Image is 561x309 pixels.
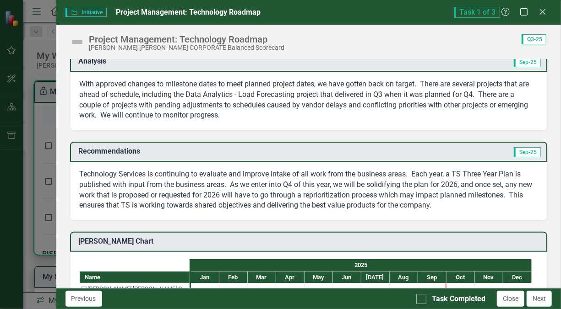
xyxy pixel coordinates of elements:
div: 2025 [191,259,532,271]
span: Sep-25 [514,147,541,157]
h3: Analysis [79,57,310,65]
span: Initiative [65,8,107,17]
div: Name [80,272,190,283]
span: Sep-25 [514,57,541,67]
div: Apr [276,272,305,283]
p: With approved changes to milestone dates to meet planned project dates, we have gotten back on ta... [80,79,538,121]
div: May [305,272,333,283]
div: Oct [447,272,475,283]
span: Q3-25 [522,34,546,44]
div: Santee Cooper CORPORATE Balanced Scorecard [80,283,190,295]
div: Aug [390,272,418,283]
div: Jan [191,272,219,283]
div: Project Management: Technology Roadmap [89,34,285,44]
button: Previous [65,291,102,307]
div: Sep [418,272,447,283]
button: Close [497,291,524,307]
h3: Recommendations [79,147,398,155]
span: Project Management: Technology Roadmap [116,8,261,16]
p: Technology Services is continuing to evaluate and improve intake of all work from the business ar... [80,169,538,211]
div: Jul [361,272,390,283]
div: Jun [333,272,361,283]
div: Task Completed [432,294,485,304]
h3: [PERSON_NAME] Chart [79,237,542,245]
div: [PERSON_NAME] [PERSON_NAME] CORPORATE Balanced Scorecard [88,283,187,295]
img: Not Defined [70,35,85,49]
div: Feb [219,272,248,283]
span: Task 1 of 3 [454,7,500,18]
div: Dec [503,272,532,283]
div: Mar [248,272,276,283]
button: Next [527,291,552,307]
div: Task: Santee Cooper CORPORATE Balanced Scorecard Start date: 2025-01-01 End date: 2025-01-02 [80,283,190,295]
div: Nov [475,272,503,283]
div: [PERSON_NAME] [PERSON_NAME] CORPORATE Balanced Scorecard [89,44,285,51]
